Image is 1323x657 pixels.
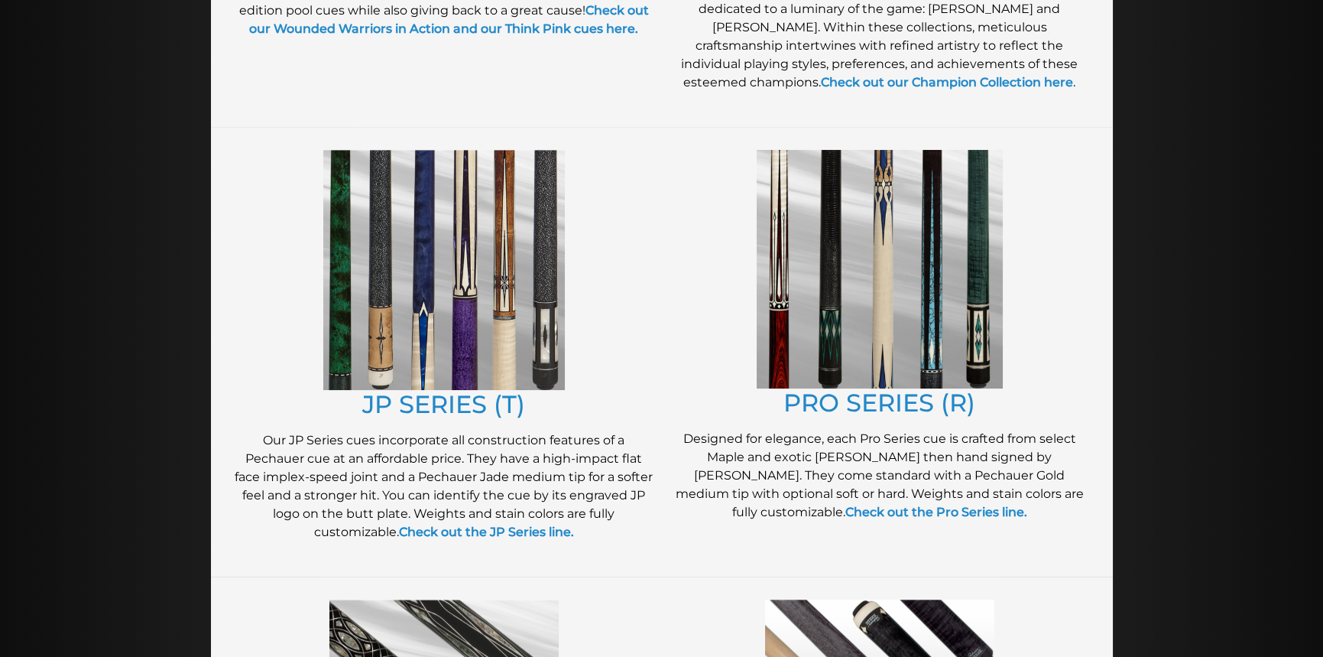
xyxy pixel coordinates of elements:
[821,75,1073,89] a: Check out our Champion Collection here
[234,431,654,542] p: Our JP Series cues incorporate all construction features of a Pechauer cue at an affordable price...
[249,3,649,36] a: Check out our Wounded Warriors in Action and our Think Pink cues here.
[670,430,1090,522] p: Designed for elegance, each Pro Series cue is crafted from select Maple and exotic [PERSON_NAME] ...
[362,389,525,419] a: JP SERIES (T)
[399,525,574,539] a: Check out the JP Series line.
[783,388,975,418] a: PRO SERIES (R)
[845,505,1027,519] a: Check out the Pro Series line.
